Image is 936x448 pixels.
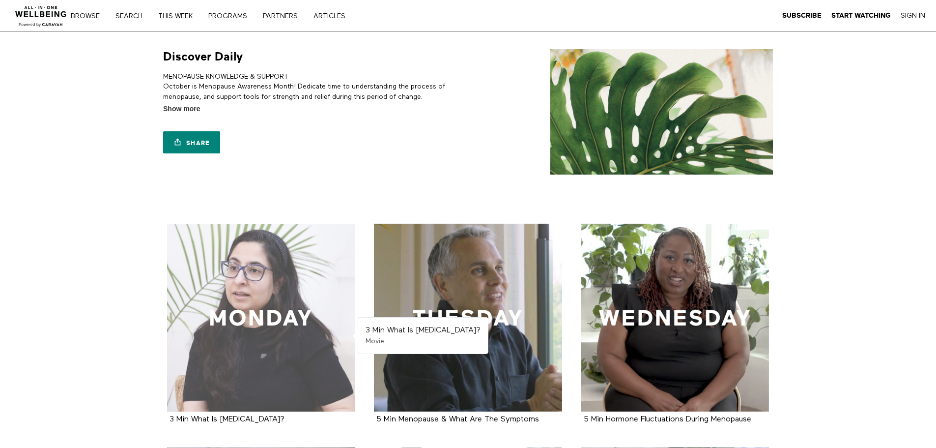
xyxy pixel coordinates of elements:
strong: 5 Min Menopause & What Are The Symptoms [376,416,539,423]
span: Movie [366,338,384,345]
strong: 5 Min Hormone Fluctuations During Menopause [584,416,751,423]
nav: Primary [78,11,366,21]
a: Start Watching [831,11,891,20]
strong: 3 Min What Is [MEDICAL_DATA]? [366,327,481,334]
a: 3 Min What Is Perimenopause? [167,224,355,412]
h1: Discover Daily [163,49,243,64]
strong: Start Watching [831,12,891,19]
a: Share [163,131,220,153]
a: 3 Min What Is [MEDICAL_DATA]? [170,416,284,423]
a: 5 Min Hormone Fluctuations During Menopause [584,416,751,423]
a: THIS WEEK [155,13,203,20]
a: PARTNERS [259,13,308,20]
strong: 3 Min What Is Perimenopause? [170,416,284,423]
a: Subscribe [782,11,822,20]
span: Show more [163,104,200,114]
a: Browse [67,13,110,20]
a: Sign In [901,11,925,20]
a: 5 Min Menopause & What Are The Symptoms [374,224,562,412]
a: 5 Min Hormone Fluctuations During Menopause [581,224,769,412]
a: ARTICLES [310,13,356,20]
strong: Subscribe [782,12,822,19]
a: 5 Min Menopause & What Are The Symptoms [376,416,539,423]
a: PROGRAMS [205,13,257,20]
p: MENOPAUSE KNOWLEDGE & SUPPORT October is Menopause Awareness Month! Dedicate time to understandin... [163,72,464,102]
img: Discover Daily [550,49,773,175]
a: Search [112,13,153,20]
